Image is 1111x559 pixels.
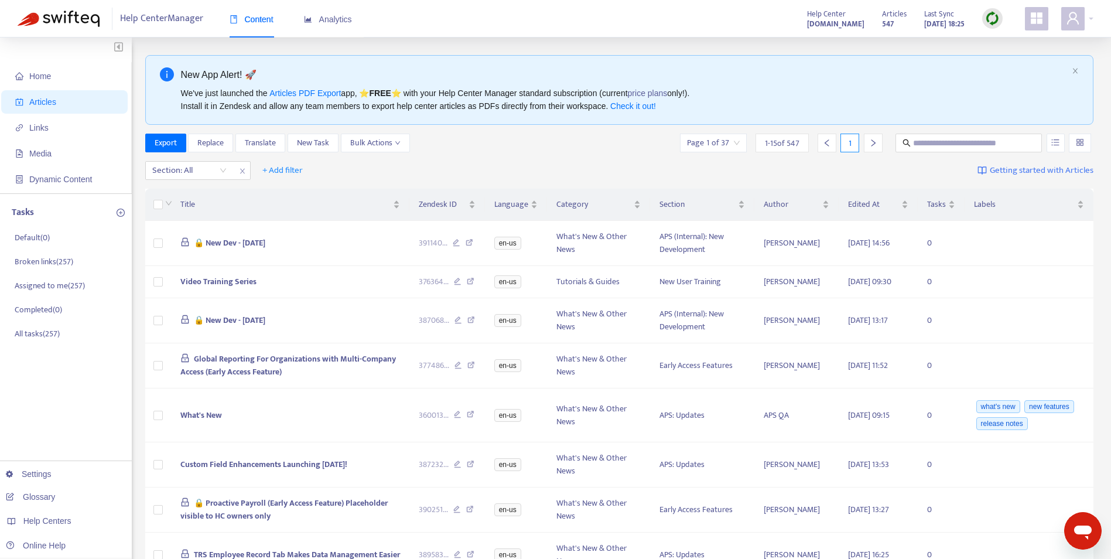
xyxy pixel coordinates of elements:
[807,18,864,30] strong: [DOMAIN_NAME]
[419,409,449,422] span: 360013 ...
[547,488,650,533] td: What's New & Other News
[848,503,889,516] span: [DATE] 13:27
[976,400,1020,413] span: what's new
[924,8,954,21] span: Last Sync
[903,139,911,147] span: search
[985,11,1000,26] img: sync.dc5367851b00ba804db3.png
[29,149,52,158] span: Media
[848,275,891,288] span: [DATE] 09:30
[494,198,528,211] span: Language
[180,458,347,471] span: Custom Field Enhancements Launching [DATE]!
[180,275,257,288] span: Video Training Series
[556,198,631,211] span: Category
[15,98,23,106] span: account-book
[180,353,190,363] span: lock
[848,408,890,422] span: [DATE] 09:15
[15,304,62,316] p: Completed ( 0 )
[918,189,965,221] th: Tasks
[494,409,521,422] span: en-us
[29,123,49,132] span: Links
[659,198,736,211] span: Section
[304,15,352,24] span: Analytics
[547,442,650,488] td: What's New & Other News
[494,503,521,516] span: en-us
[848,198,898,211] span: Edited At
[839,189,917,221] th: Edited At
[269,88,341,98] a: Articles PDF Export
[918,442,965,488] td: 0
[494,359,521,372] span: en-us
[15,231,50,244] p: Default ( 0 )
[171,189,410,221] th: Title
[764,198,821,211] span: Author
[918,266,965,298] td: 0
[1064,512,1102,550] iframe: Button to launch messaging window
[194,236,265,250] span: 🔒 New Dev - [DATE]
[15,279,85,292] p: Assigned to me ( 257 )
[547,388,650,442] td: What's New & Other News
[15,72,23,80] span: home
[419,198,466,211] span: Zendesk ID
[807,17,864,30] a: [DOMAIN_NAME]
[181,67,1068,82] div: New App Alert! 🚀
[6,492,55,502] a: Glossary
[650,298,754,343] td: APS (Internal): New Development
[754,442,839,488] td: [PERSON_NAME]
[927,198,946,211] span: Tasks
[869,139,877,147] span: right
[977,161,1093,180] a: Getting started with Articles
[1072,67,1079,75] button: close
[235,134,285,152] button: Translate
[650,488,754,533] td: Early Access Features
[18,11,100,27] img: Swifteq
[254,161,312,180] button: + Add filter
[15,149,23,158] span: file-image
[547,221,650,266] td: What's New & Other News
[918,343,965,388] td: 0
[1030,11,1044,25] span: appstore
[823,139,831,147] span: left
[924,18,965,30] strong: [DATE] 18:25
[180,549,190,558] span: lock
[29,71,51,81] span: Home
[1072,67,1079,74] span: close
[1024,400,1074,413] span: new features
[15,175,23,183] span: container
[262,163,303,178] span: + Add filter
[419,314,449,327] span: 387068 ...
[494,314,521,327] span: en-us
[882,18,894,30] strong: 547
[848,313,888,327] span: [DATE] 13:17
[15,124,23,132] span: link
[419,359,449,372] span: 377486 ...
[547,189,650,221] th: Category
[494,458,521,471] span: en-us
[409,189,485,221] th: Zendesk ID
[485,189,547,221] th: Language
[848,458,889,471] span: [DATE] 13:53
[977,166,987,175] img: image-link
[754,298,839,343] td: [PERSON_NAME]
[807,8,846,21] span: Help Center
[235,164,250,178] span: close
[990,164,1093,178] span: Getting started with Articles
[288,134,339,152] button: New Task
[230,15,238,23] span: book
[628,88,668,98] a: price plans
[117,209,125,217] span: plus-circle
[180,352,396,379] span: Global Reporting For Organizations with Multi-Company Access (Early Access Feature)
[160,67,174,81] span: info-circle
[840,134,859,152] div: 1
[29,175,92,184] span: Dynamic Content
[180,237,190,247] span: lock
[155,137,177,149] span: Export
[547,298,650,343] td: What's New & Other News
[650,221,754,266] td: APS (Internal): New Development
[547,266,650,298] td: Tutorials & Guides
[965,189,1093,221] th: Labels
[754,221,839,266] td: [PERSON_NAME]
[197,137,224,149] span: Replace
[974,198,1075,211] span: Labels
[245,137,276,149] span: Translate
[754,343,839,388] td: [PERSON_NAME]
